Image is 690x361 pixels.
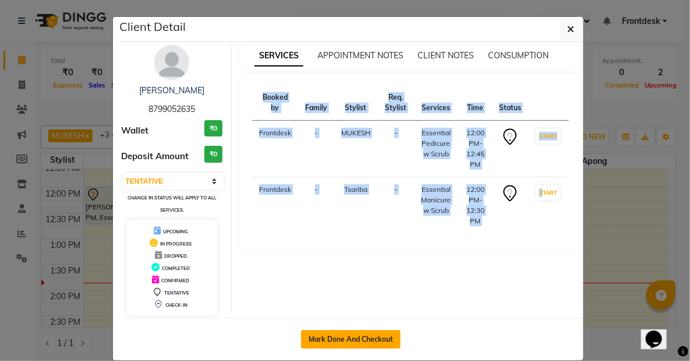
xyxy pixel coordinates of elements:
span: Wallet [122,124,149,138]
span: TENTATIVE [164,290,189,296]
span: SERVICES [254,45,303,66]
small: Change in status will apply to all services. [128,195,216,213]
h3: ₹0 [204,120,222,137]
td: - [298,121,334,177]
td: - [377,177,413,234]
span: COMPLETED [162,265,190,271]
iframe: chat widget [641,314,678,349]
span: 8799052635 [148,104,195,114]
span: CONSUMPTION [488,50,549,61]
th: Req. Stylist [377,85,413,121]
span: APPOINTMENT NOTES [317,50,404,61]
span: UPCOMING [163,229,188,234]
th: Time [458,85,492,121]
span: IN PROGRESS [160,241,192,247]
td: 12:00 PM-12:45 PM [458,121,492,177]
h3: ₹0 [204,146,222,163]
span: CHECK-IN [165,302,187,308]
button: START [536,129,560,143]
th: Family [298,85,334,121]
th: Services [413,85,458,121]
td: 12:00 PM-12:30 PM [458,177,492,234]
span: CONFIRMED [161,278,189,283]
td: - [298,177,334,234]
h5: Client Detail [120,18,186,36]
img: avatar [154,45,189,80]
div: Essential Manicure w Scrub [420,184,451,216]
a: [PERSON_NAME] [139,85,204,96]
span: CLIENT NOTES [417,50,474,61]
span: MUKESH [341,128,370,137]
td: Frontdesk [252,177,298,234]
th: Booked by [252,85,298,121]
button: START [536,185,560,200]
th: Status [492,85,528,121]
span: DROPPED [164,253,187,259]
span: Tsariba [344,185,367,194]
div: Essential Pedicure w Scrub [420,128,451,159]
td: Frontdesk [252,121,298,177]
td: - [377,121,413,177]
span: Deposit Amount [122,150,189,163]
button: Mark Done And Checkout [301,330,401,349]
th: Stylist [334,85,377,121]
